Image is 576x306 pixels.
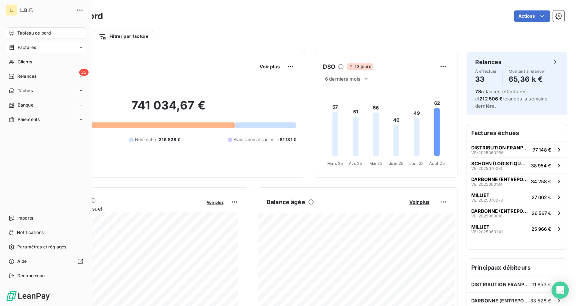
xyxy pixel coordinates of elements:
[530,298,551,303] span: 83 528 €
[17,73,36,80] span: Relances
[20,7,72,13] span: L.B.F.
[6,212,86,224] a: Imports
[347,63,373,70] span: 13 jours
[532,210,551,216] span: 26 567 €
[480,96,502,102] span: 212 506 €
[475,89,481,94] span: 78
[467,205,567,221] button: DARBONNE (ENTREPOTS DARBONNE)VE-202506001626 567 €
[327,161,343,166] tspan: Mars 25
[6,27,86,39] a: Tableau de bord
[17,229,44,236] span: Notifications
[471,176,528,182] span: DARBONNE (ENTREPOTS DARBONNE)
[471,230,503,234] span: VE-2025060241
[467,157,567,173] button: SCHOEN (LOGISTIQUE GESTION SERVICE)VE-202507007438 954 €
[475,89,548,109] span: relances effectuées et relancés la semaine dernière.
[475,73,497,85] h4: 33
[471,192,490,198] span: MILLIET
[531,163,551,168] span: 38 954 €
[471,161,528,166] span: SCHOEN (LOGISTIQUE GESTION SERVICE)
[17,30,51,36] span: Tableau de bord
[552,282,569,299] div: Open Intercom Messenger
[6,71,86,82] a: 33Relances
[17,258,27,265] span: Aide
[6,85,86,96] a: Tâches
[467,124,567,141] h6: Factures échues
[369,161,383,166] tspan: Mai 25
[471,214,503,218] span: VE-2025060016
[325,76,360,82] span: 6 derniers mois
[471,282,531,287] span: DISTRIBUTION FRANPRIX
[18,59,32,65] span: Clients
[260,64,280,69] span: Voir plus
[41,205,202,212] span: Chiffre d'affaires mensuel
[6,42,86,53] a: Factures
[257,63,282,70] button: Voir plus
[467,259,567,276] h6: Principaux débiteurs
[409,199,429,205] span: Voir plus
[389,161,404,166] tspan: Juin 25
[471,208,529,214] span: DARBONNE (ENTREPOTS DARBONNE)
[159,136,180,143] span: 216 828 €
[531,179,551,184] span: 34 258 €
[234,136,275,143] span: Avoirs non associés
[471,182,503,186] span: VE-2025060134
[94,31,153,42] button: Filtrer par facture
[349,161,362,166] tspan: Avr. 25
[467,189,567,205] button: MILLIETVE-202507007827 062 €
[323,62,335,71] h6: DSO
[6,4,17,16] div: L.
[509,73,545,85] h4: 65,36 k €
[467,141,567,157] button: DISTRIBUTION FRANPRIXVE-202506025677 148 €
[204,199,226,205] button: Voir plus
[407,199,432,205] button: Voir plus
[6,256,86,267] a: Aide
[207,200,224,205] span: Voir plus
[18,116,40,123] span: Paiements
[18,44,36,51] span: Factures
[6,241,86,253] a: Paramètres et réglages
[531,226,551,232] span: 25 966 €
[17,273,45,279] span: Déconnexion
[471,224,490,230] span: MILLIET
[471,166,503,171] span: VE-2025070074
[429,161,445,166] tspan: Août 25
[471,150,504,155] span: VE-2025060256
[41,98,296,120] h2: 741 034,67 €
[267,198,305,206] h6: Balance âgée
[532,194,551,200] span: 27 062 €
[471,298,530,303] span: DARBONNE (ENTREPOTS DARBONNE)
[18,87,33,94] span: Tâches
[531,282,551,287] span: 111 853 €
[6,114,86,125] a: Paiements
[514,10,550,22] button: Actions
[533,147,551,153] span: 77 148 €
[17,244,66,250] span: Paramètres et réglages
[471,145,530,150] span: DISTRIBUTION FRANPRIX
[6,56,86,68] a: Clients
[6,290,50,302] img: Logo LeanPay
[135,136,156,143] span: Non-échu
[278,136,296,143] span: -81 131 €
[475,58,501,66] h6: Relances
[509,69,545,73] span: Montant à relancer
[471,198,503,202] span: VE-2025070078
[409,161,424,166] tspan: Juil. 25
[79,69,89,76] span: 33
[475,69,497,73] span: À effectuer
[17,215,33,221] span: Imports
[467,221,567,237] button: MILLIETVE-202506024125 966 €
[467,173,567,189] button: DARBONNE (ENTREPOTS DARBONNE)VE-202506013434 258 €
[18,102,33,108] span: Banque
[6,99,86,111] a: Banque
